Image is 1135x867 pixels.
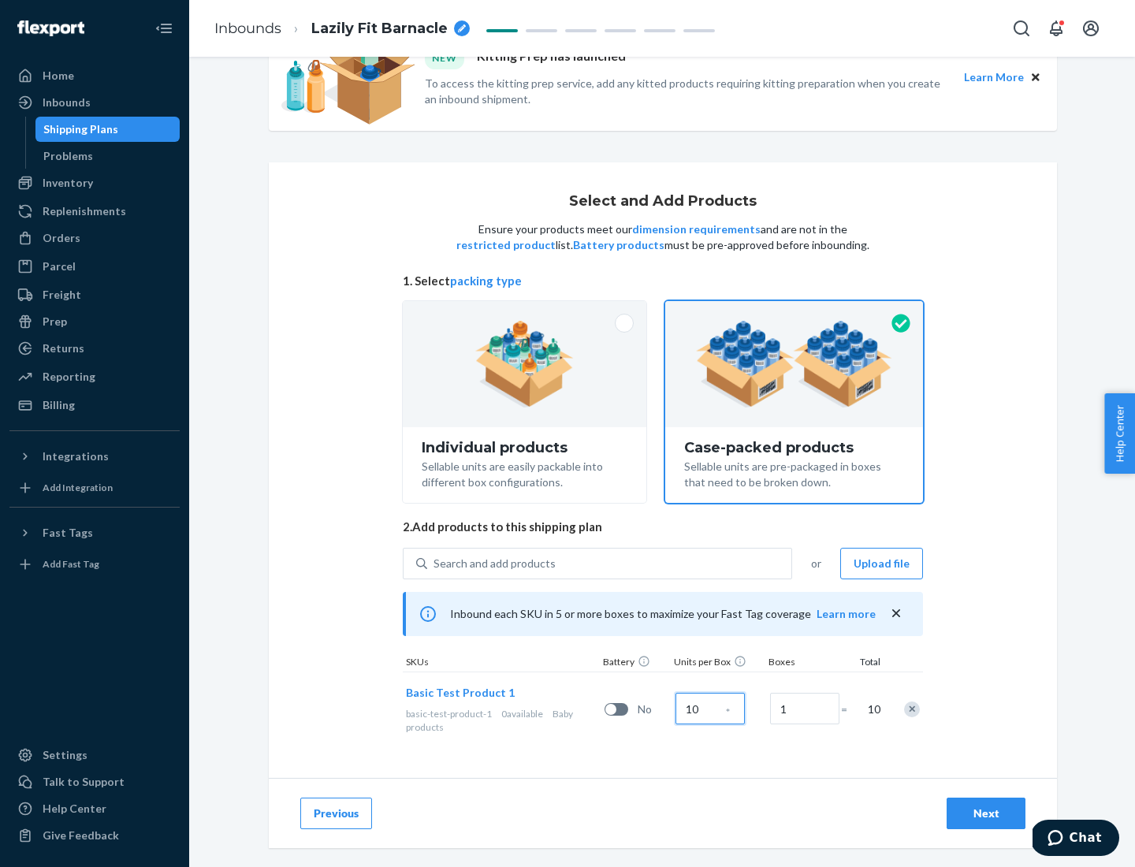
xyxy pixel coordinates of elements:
p: Kitting Prep has launched [477,47,626,69]
div: Units per Box [671,655,765,672]
a: Help Center [9,796,180,821]
div: Case-packed products [684,440,904,456]
div: Prep [43,314,67,329]
button: packing type [450,273,522,289]
div: Inbounds [43,95,91,110]
a: Returns [9,336,180,361]
span: 2. Add products to this shipping plan [403,519,923,535]
p: Ensure your products meet our and are not in the list. must be pre-approved before inbounding. [455,221,871,253]
div: Inbound each SKU in 5 or more boxes to maximize your Fast Tag coverage [403,592,923,636]
button: Learn more [817,606,876,622]
a: Inbounds [9,90,180,115]
div: Parcel [43,259,76,274]
ol: breadcrumbs [202,6,482,52]
div: Inventory [43,175,93,191]
button: Talk to Support [9,769,180,794]
button: Battery products [573,237,664,253]
button: restricted product [456,237,556,253]
div: Individual products [422,440,627,456]
div: Search and add products [434,556,556,571]
div: Sellable units are easily packable into different box configurations. [422,456,627,490]
div: Battery [600,655,671,672]
span: Basic Test Product 1 [406,686,515,699]
div: SKUs [403,655,600,672]
span: Lazily Fit Barnacle [311,19,448,39]
span: 10 [865,701,880,717]
span: basic-test-product-1 [406,708,492,720]
div: Orders [43,230,80,246]
div: Settings [43,747,87,763]
button: Upload file [840,548,923,579]
div: Give Feedback [43,828,119,843]
div: NEW [425,47,464,69]
a: Add Fast Tag [9,552,180,577]
span: 1. Select [403,273,923,289]
div: Fast Tags [43,525,93,541]
div: Home [43,68,74,84]
a: Parcel [9,254,180,279]
a: Orders [9,225,180,251]
button: Integrations [9,444,180,469]
button: Open Search Box [1006,13,1037,44]
p: To access the kitting prep service, add any kitted products requiring kitting preparation when yo... [425,76,950,107]
span: or [811,556,821,571]
a: Problems [35,143,180,169]
span: = [841,701,857,717]
button: Help Center [1104,393,1135,474]
h1: Select and Add Products [569,194,757,210]
button: Basic Test Product 1 [406,685,515,701]
a: Replenishments [9,199,180,224]
div: Help Center [43,801,106,817]
div: Shipping Plans [43,121,118,137]
div: Add Integration [43,481,113,494]
button: Close Navigation [148,13,180,44]
div: Remove Item [904,701,920,717]
a: Inventory [9,170,180,195]
img: Flexport logo [17,20,84,36]
a: Billing [9,393,180,418]
button: dimension requirements [632,221,761,237]
div: Sellable units are pre-packaged in boxes that need to be broken down. [684,456,904,490]
div: Add Fast Tag [43,557,99,571]
a: Freight [9,282,180,307]
img: individual-pack.facf35554cb0f1810c75b2bd6df2d64e.png [475,321,574,407]
span: No [638,701,669,717]
a: Prep [9,309,180,334]
img: case-pack.59cecea509d18c883b923b81aeac6d0b.png [696,321,892,407]
button: Close [1027,69,1044,86]
a: Settings [9,742,180,768]
div: Baby products [406,707,598,734]
div: Boxes [765,655,844,672]
button: Open account menu [1075,13,1107,44]
div: Integrations [43,448,109,464]
div: Problems [43,148,93,164]
a: Reporting [9,364,180,389]
div: Returns [43,340,84,356]
div: Total [844,655,884,672]
button: Previous [300,798,372,829]
span: 0 available [501,708,543,720]
a: Home [9,63,180,88]
button: close [888,605,904,622]
button: Fast Tags [9,520,180,545]
input: Number of boxes [770,693,839,724]
div: Freight [43,287,81,303]
iframe: Opens a widget where you can chat to one of our agents [1033,820,1119,859]
button: Next [947,798,1025,829]
a: Shipping Plans [35,117,180,142]
div: Replenishments [43,203,126,219]
button: Give Feedback [9,823,180,848]
button: Open notifications [1040,13,1072,44]
input: Case Quantity [675,693,745,724]
div: Talk to Support [43,774,125,790]
a: Add Integration [9,475,180,500]
div: Billing [43,397,75,413]
button: Learn More [964,69,1024,86]
a: Inbounds [214,20,281,37]
div: Reporting [43,369,95,385]
div: Next [960,806,1012,821]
